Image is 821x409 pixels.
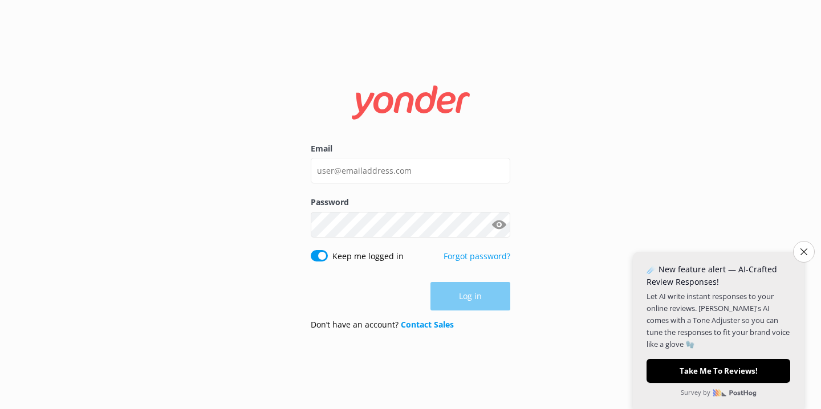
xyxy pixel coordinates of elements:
[311,318,454,331] p: Don’t have an account?
[332,250,404,263] label: Keep me logged in
[401,319,454,330] a: Contact Sales
[311,196,510,208] label: Password
[487,213,510,236] button: Show password
[311,142,510,155] label: Email
[311,158,510,183] input: user@emailaddress.com
[444,251,510,261] a: Forgot password?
